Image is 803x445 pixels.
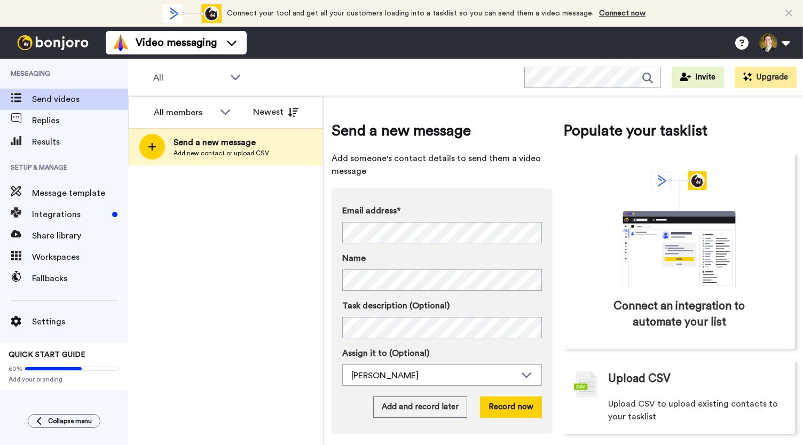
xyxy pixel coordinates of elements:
[32,114,128,127] span: Replies
[9,375,120,384] span: Add your branding
[342,347,542,360] label: Assign it to (Optional)
[112,34,129,51] img: vm-color.svg
[32,315,128,328] span: Settings
[563,120,795,141] span: Populate your tasklist
[28,414,100,428] button: Collapse menu
[32,229,128,242] span: Share library
[227,10,594,17] span: Connect your tool and get all your customers loading into a tasklist so you can send them a video...
[351,369,516,382] div: [PERSON_NAME]
[32,251,128,264] span: Workspaces
[608,371,671,387] span: Upload CSV
[32,272,128,285] span: Fallbacks
[13,35,93,50] img: bj-logo-header-white.svg
[9,364,22,373] span: 60%
[48,417,92,425] span: Collapse menu
[608,398,784,423] span: Upload CSV to upload existing contacts to your tasklist
[136,35,217,50] span: Video messaging
[174,149,269,157] span: Add new contact or upload CSV
[9,351,85,359] span: QUICK START GUIDE
[174,136,269,149] span: Send a new message
[32,187,128,200] span: Message template
[32,136,128,148] span: Results
[599,10,645,17] a: Connect now
[735,67,797,88] button: Upgrade
[153,71,225,84] span: All
[672,67,724,88] button: Invite
[32,208,108,221] span: Integrations
[574,371,597,398] img: csv-grey.png
[342,299,542,312] label: Task description (Optional)
[163,4,222,23] div: animation
[480,396,542,418] button: Record now
[32,93,128,106] span: Send videos
[599,171,759,288] div: animation
[332,152,553,178] span: Add someone's contact details to send them a video message
[609,298,750,330] span: Connect an integration to automate your list
[245,101,306,123] button: Newest
[342,204,542,217] label: Email address*
[373,396,467,418] button: Add and record later
[154,106,215,119] div: All members
[332,120,553,141] span: Send a new message
[342,252,366,265] span: Name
